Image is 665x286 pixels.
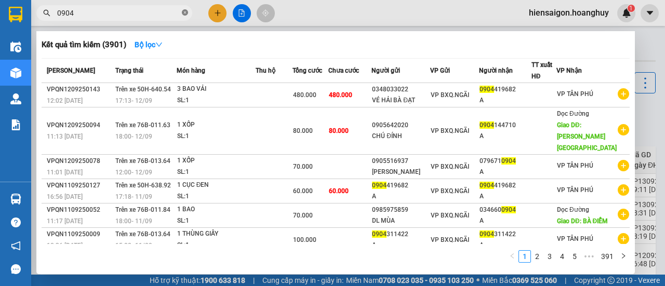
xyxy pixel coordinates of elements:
span: 480.000 [293,91,316,99]
li: 391 [597,250,617,263]
span: down [155,41,163,48]
img: warehouse-icon [10,93,21,104]
span: plus-circle [618,160,629,171]
span: 100.000 [293,236,316,243]
div: A [480,167,531,178]
div: A [480,95,531,106]
div: 3 BAO VẢI [177,84,255,95]
span: 10:36 [DATE] [47,242,83,249]
span: 0904 [480,230,494,238]
span: Thu hộ [256,67,275,74]
div: A [372,191,430,202]
li: Previous Page [506,250,518,263]
span: question-circle [11,217,21,227]
a: 2 [531,251,543,262]
span: VP TÂN PHÚ [557,186,593,194]
span: Chưa cước [328,67,359,74]
span: Tổng cước [292,67,322,74]
img: warehouse-icon [10,67,21,78]
span: notification [11,241,21,251]
li: 5 [568,250,581,263]
span: 0904 [480,182,494,189]
input: Tìm tên, số ĐT hoặc mã đơn [57,7,180,19]
span: 12:02 [DATE] [47,97,83,104]
li: 4 [556,250,568,263]
img: logo-vxr [9,7,22,22]
span: Dọc Đường [557,206,589,213]
span: VP Gửi [430,67,450,74]
div: A [480,215,531,226]
span: 0904 [501,206,516,213]
div: 1 CỤC ĐEN [177,180,255,191]
span: 11:17 [DATE] [47,217,83,225]
div: 419682 [372,180,430,191]
span: 60.000 [329,187,349,195]
div: [PERSON_NAME] [372,167,430,178]
span: right [620,253,627,259]
span: Trên xe 76B-011.63 [115,121,170,129]
div: 1 THÙNG GIẤY [177,228,255,240]
span: 70.000 [293,212,313,219]
span: 18:00 - 11/09 [115,217,152,225]
div: 0905516937 [372,156,430,167]
span: 70.000 [293,163,313,170]
span: VP BXQ.NGÃI [431,236,469,243]
div: VPQN1209250094 [47,120,112,131]
span: Người gửi [371,67,400,74]
li: Next Page [617,250,630,263]
span: VP TÂN PHÚ [557,235,593,242]
span: 0904 [480,121,494,129]
div: A [480,131,531,142]
span: 11:13 [DATE] [47,133,83,140]
span: 17:13 - 12/09 [115,97,152,104]
span: VP TÂN PHÚ [557,90,593,98]
div: SL: 1 [177,131,255,142]
span: 18:00 - 12/09 [115,133,152,140]
div: SL: 1 [177,215,255,227]
span: Dọc Đường [557,110,589,117]
span: VP BXQ.NGÃI [431,163,469,170]
button: Bộ lọcdown [126,36,171,53]
span: VP BXQ.NGÃI [431,127,469,134]
img: warehouse-icon [10,194,21,205]
span: 15:00 - 11/09 [115,242,152,249]
span: 80.000 [329,127,349,134]
div: CHÚ ĐÍNH [372,131,430,142]
div: VPQN1209250143 [47,84,112,95]
a: 4 [556,251,568,262]
div: 1 XỐP [177,155,255,167]
span: Trên xe 76B-013.64 [115,230,170,238]
span: close-circle [182,9,188,16]
span: close-circle [182,8,188,18]
img: warehouse-icon [10,42,21,52]
h3: Kết quả tìm kiếm ( 3901 ) [42,39,126,50]
div: DL MÙA [372,215,430,226]
div: VPQN1209250078 [47,156,112,167]
button: left [506,250,518,263]
li: 2 [531,250,543,263]
button: right [617,250,630,263]
span: 80.000 [293,127,313,134]
span: 0904 [372,230,387,238]
div: SL: 1 [177,95,255,106]
span: 12:00 - 12/09 [115,169,152,176]
a: 3 [544,251,555,262]
a: 5 [569,251,580,262]
div: VPQN1109250127 [47,180,112,191]
a: 391 [598,251,617,262]
span: VP BXQ.NGÃI [431,91,469,99]
span: Trên xe 50H-638.92 [115,182,171,189]
span: 0904 [501,157,516,165]
span: 0904 [480,86,494,93]
li: Next 5 Pages [581,250,597,263]
div: 1 BAO [177,204,255,215]
div: 1 XỐP [177,119,255,131]
span: VP TÂN PHÚ [557,162,593,169]
div: 311422 [372,229,430,240]
span: plus-circle [618,88,629,100]
div: 419682 [480,180,531,191]
span: plus-circle [618,233,629,244]
a: 1 [519,251,530,262]
span: 60.000 [293,187,313,195]
span: VP BXQ.NGÃI [431,187,469,195]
